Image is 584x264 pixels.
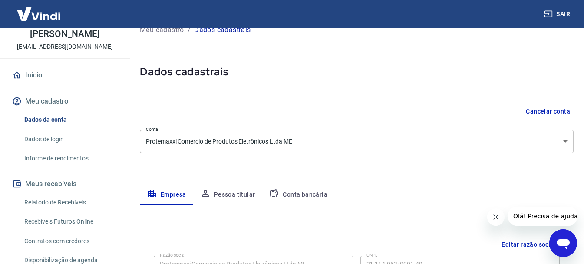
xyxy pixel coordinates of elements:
[549,229,577,257] iframe: Botão para abrir a janela de mensagens
[194,25,251,35] p: Dados cadastrais
[508,207,577,226] iframe: Mensagem da empresa
[193,184,262,205] button: Pessoa titular
[366,252,378,258] label: CNPJ
[522,104,574,120] button: Cancelar conta
[498,237,560,253] button: Editar razão social
[21,194,119,211] a: Relatório de Recebíveis
[10,92,119,111] button: Meu cadastro
[21,111,119,129] a: Dados da conta
[5,6,73,13] span: Olá! Precisa de ajuda?
[542,6,574,22] button: Sair
[188,25,191,35] p: /
[21,150,119,167] a: Informe de rendimentos
[21,130,119,148] a: Dados de login
[17,42,113,51] p: [EMAIL_ADDRESS][DOMAIN_NAME]
[140,65,574,79] h5: Dados cadastrais
[160,252,185,258] label: Razão social
[21,213,119,231] a: Recebíveis Futuros Online
[10,174,119,194] button: Meus recebíveis
[487,208,505,226] iframe: Fechar mensagem
[140,130,574,153] div: Protemaxxi Comercio de Produtos Eletrônicos Ltda ME
[10,0,67,27] img: Vindi
[140,184,193,205] button: Empresa
[10,66,119,85] a: Início
[140,25,184,35] a: Meu cadastro
[146,126,158,133] label: Conta
[21,232,119,250] a: Contratos com credores
[30,30,99,39] p: [PERSON_NAME]
[262,184,334,205] button: Conta bancária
